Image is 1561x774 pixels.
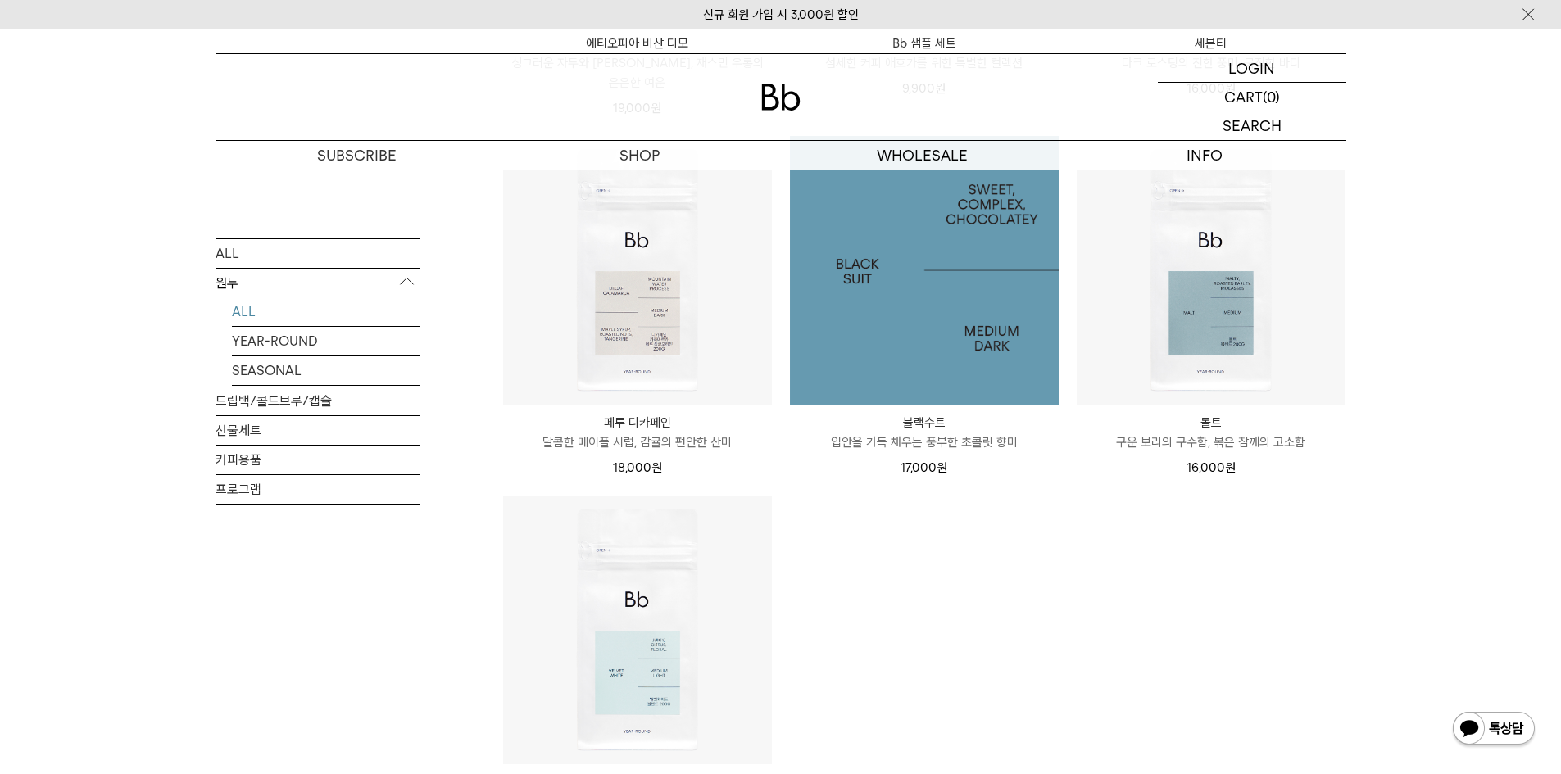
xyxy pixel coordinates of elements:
[232,326,420,355] a: YEAR-ROUND
[613,460,662,475] span: 18,000
[1228,54,1275,82] p: LOGIN
[937,460,947,475] span: 원
[232,296,420,325] a: ALL
[1158,54,1346,83] a: LOGIN
[1158,83,1346,111] a: CART (0)
[216,474,420,503] a: 프로그램
[1077,413,1345,452] a: 몰트 구운 보리의 구수함, 볶은 참깨의 고소함
[216,386,420,414] a: 드립백/콜드브루/캡슐
[1077,413,1345,432] p: 몰트
[1263,83,1280,111] p: (0)
[216,141,498,170] a: SUBSCRIBE
[790,136,1059,405] a: 블랙수트
[761,84,801,111] img: 로고
[216,445,420,473] a: 커피용품
[781,141,1064,170] p: WHOLESALE
[503,496,772,764] img: 벨벳화이트
[790,432,1059,452] p: 입안을 가득 채우는 풍부한 초콜릿 향미
[1451,710,1536,749] img: 카카오톡 채널 1:1 채팅 버튼
[901,460,947,475] span: 17,000
[216,415,420,444] a: 선물세트
[651,460,662,475] span: 원
[503,136,772,405] img: 페루 디카페인
[703,7,859,22] a: 신규 회원 가입 시 3,000원 할인
[1223,111,1282,140] p: SEARCH
[498,141,781,170] a: SHOP
[216,268,420,297] p: 원두
[1077,136,1345,405] img: 몰트
[790,136,1059,405] img: 1000000031_add2_036.jpg
[216,238,420,267] a: ALL
[1225,460,1236,475] span: 원
[1077,432,1345,452] p: 구운 보리의 구수함, 볶은 참깨의 고소함
[503,432,772,452] p: 달콤한 메이플 시럽, 감귤의 편안한 산미
[503,413,772,432] p: 페루 디카페인
[1224,83,1263,111] p: CART
[790,413,1059,452] a: 블랙수트 입안을 가득 채우는 풍부한 초콜릿 향미
[1187,460,1236,475] span: 16,000
[1064,141,1346,170] p: INFO
[790,413,1059,432] p: 블랙수트
[503,413,772,452] a: 페루 디카페인 달콤한 메이플 시럽, 감귤의 편안한 산미
[232,355,420,384] a: SEASONAL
